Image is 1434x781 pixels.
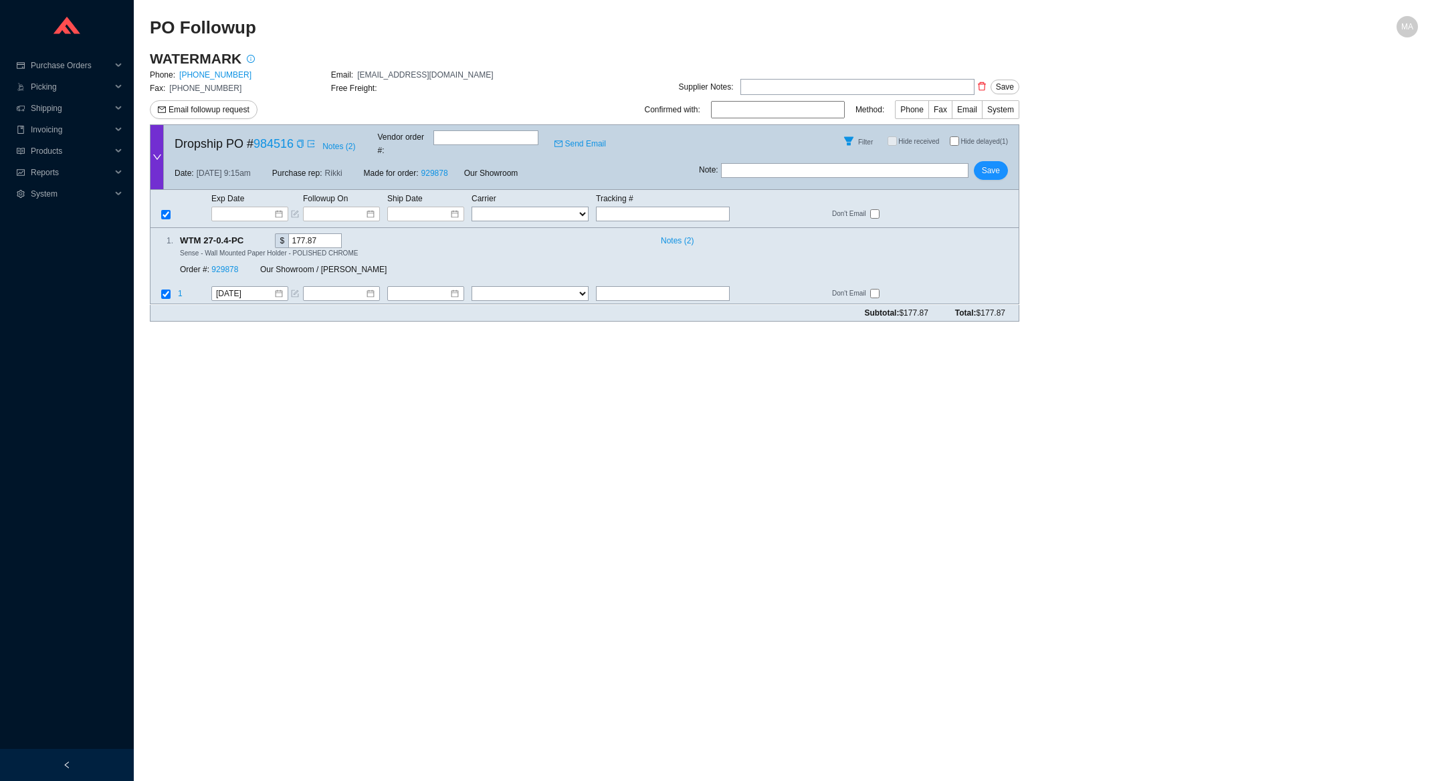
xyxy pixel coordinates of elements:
[331,70,353,80] span: Email:
[858,138,873,146] span: Filter
[1401,16,1413,37] span: MA
[900,105,924,114] span: Phone
[996,80,1014,94] span: Save
[150,16,1101,39] h2: PO Followup
[241,49,260,68] button: info-circle
[982,164,1000,177] span: Save
[260,265,387,275] span: Our Showroom / [PERSON_NAME]
[180,249,358,257] span: Sense - Wall Mounted Paper Holder - POLISHED CHROME
[888,136,897,146] input: Hide received
[169,103,249,116] span: Email followup request
[832,209,870,220] span: Don't Email
[150,49,241,68] h3: WATERMARK
[296,137,304,150] div: Copy
[216,288,274,301] input: 8/28/2025
[975,77,989,96] button: delete
[655,233,694,243] button: Notes (2)
[175,166,194,180] span: Date:
[31,119,111,140] span: Invoicing
[179,70,251,80] a: [PHONE_NUMBER]
[246,233,255,248] div: Copy
[899,308,928,318] span: $177.87
[679,80,734,94] div: Supplier Notes:
[31,162,111,183] span: Reports
[645,100,1019,119] div: Confirmed with: Method:
[974,161,1008,180] button: Save
[180,265,209,275] span: Order #:
[150,70,175,80] span: Phone:
[253,137,294,150] a: 984516
[31,98,111,119] span: Shipping
[63,761,71,769] span: left
[975,82,989,91] span: delete
[150,84,165,93] span: Fax:
[31,76,111,98] span: Picking
[472,194,496,203] span: Carrier
[150,234,173,247] div: 1 .
[16,190,25,198] span: setting
[957,105,977,114] span: Email
[275,233,288,248] div: $
[303,194,348,203] span: Followup On
[178,290,183,299] span: 1
[357,70,493,80] span: [EMAIL_ADDRESS][DOMAIN_NAME]
[180,233,255,248] span: WTM 27-0.4-PC
[150,100,258,119] button: mailEmail followup request
[554,137,606,150] a: mailSend Email
[16,169,25,177] span: fund
[464,166,518,180] span: Our Showroom
[175,134,294,154] span: Dropship PO #
[934,105,947,114] span: Fax
[331,84,377,93] span: Free Freight:
[291,210,299,218] span: form
[307,140,315,148] span: export
[325,166,342,180] span: Rikki
[16,147,25,155] span: read
[322,140,355,153] span: Notes ( 2 )
[378,130,431,157] span: Vendor order # :
[197,166,251,180] span: [DATE] 9:15am
[211,265,238,275] a: 929878
[991,80,1019,94] button: Save
[596,194,633,203] span: Tracking #
[307,137,315,150] a: export
[554,140,562,148] span: mail
[31,55,111,76] span: Purchase Orders
[169,84,241,93] span: [PHONE_NUMBER]
[950,136,959,146] input: Hide delayed(1)
[898,138,939,145] span: Hide received
[296,140,304,148] span: copy
[16,126,25,134] span: book
[152,152,162,162] span: down
[960,138,1008,145] span: Hide delayed (1)
[242,55,260,63] span: info-circle
[421,169,448,178] a: 929878
[864,306,928,320] span: Subtotal:
[31,183,111,205] span: System
[291,290,299,298] span: form
[987,105,1014,114] span: System
[661,234,694,247] span: Notes ( 2 )
[364,169,419,178] span: Made for order:
[272,166,322,180] span: Purchase rep:
[832,289,870,300] span: Don't Email
[699,163,718,178] span: Note :
[211,194,244,203] span: Exp Date
[322,139,356,148] button: Notes (2)
[839,136,859,146] span: filter
[16,62,25,70] span: credit-card
[387,194,423,203] span: Ship Date
[31,140,111,162] span: Products
[838,130,859,152] button: Filter
[158,106,166,115] span: mail
[955,306,1005,320] span: Total:
[977,308,1005,318] span: $177.87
